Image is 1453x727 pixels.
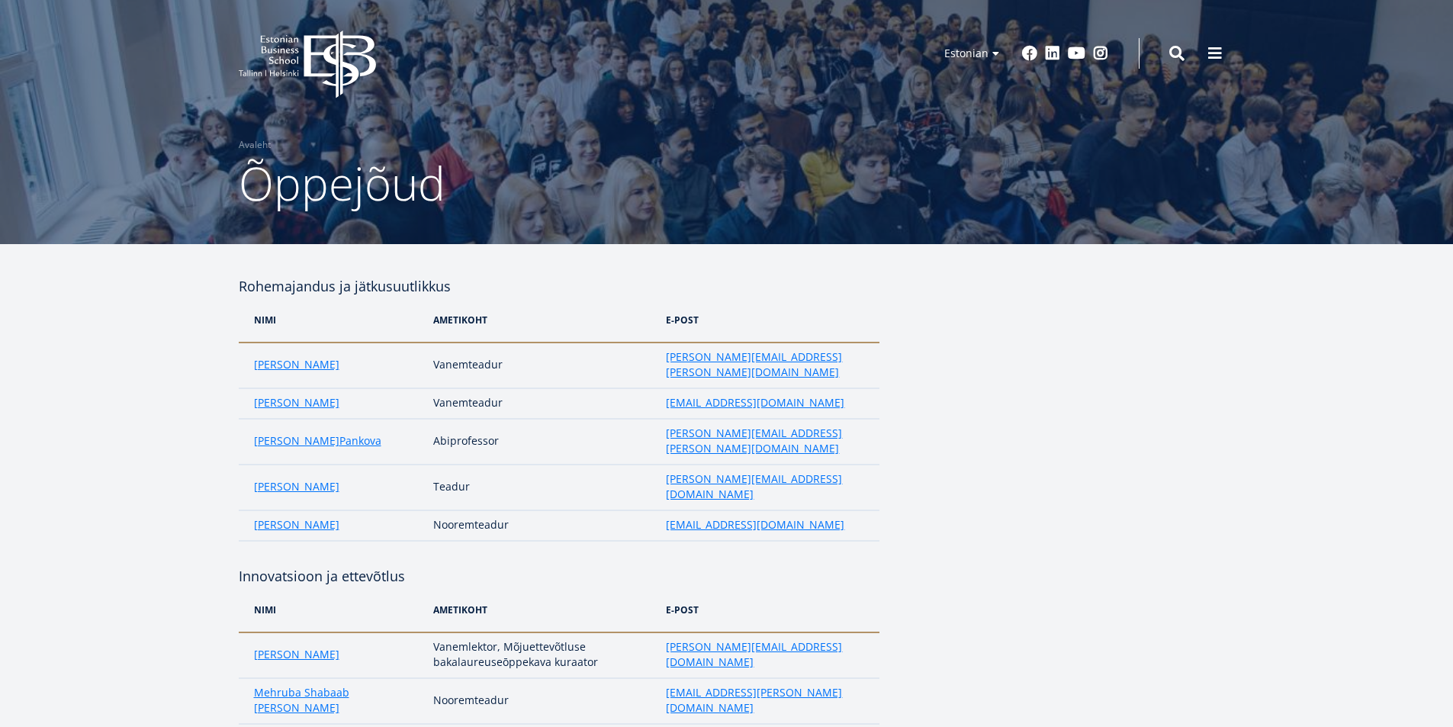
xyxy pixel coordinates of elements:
td: Vanemlektor, Mõjuettevõtluse bakalaureuseōppekava kuraator [426,632,658,678]
td: Nooremteadur [426,510,658,541]
a: [PERSON_NAME] [254,479,339,494]
a: Linkedin [1045,46,1060,61]
a: Avaleht [239,137,271,153]
a: [EMAIL_ADDRESS][PERSON_NAME][DOMAIN_NAME] [666,685,863,716]
a: Instagram [1093,46,1108,61]
td: Teadur [426,465,658,510]
a: [PERSON_NAME][EMAIL_ADDRESS][PERSON_NAME][DOMAIN_NAME] [666,349,863,380]
a: [PERSON_NAME] [254,395,339,410]
th: Ametikoht [426,587,658,632]
a: Facebook [1022,46,1037,61]
h4: Rohemajandus ja jätkusuutlikkus [239,275,879,298]
th: Ametikoht [426,298,658,343]
td: Vanemteadur [426,388,658,419]
a: [PERSON_NAME] [254,647,339,662]
td: Nooremteadur [426,678,658,724]
th: e-post [658,587,879,632]
h4: Innovatsioon ja ettevõtlus [239,565,879,587]
a: [PERSON_NAME] [254,517,339,532]
a: [PERSON_NAME] [254,433,339,449]
td: Abiprofessor [426,419,658,465]
a: Youtube [1068,46,1085,61]
th: e-post [658,298,879,343]
a: Pankova [339,433,381,449]
a: [PERSON_NAME][EMAIL_ADDRESS][DOMAIN_NAME] [666,639,863,670]
a: [PERSON_NAME][EMAIL_ADDRESS][DOMAIN_NAME] [666,471,863,502]
th: NIMi [239,587,426,632]
a: [EMAIL_ADDRESS][DOMAIN_NAME] [666,517,844,532]
a: [EMAIL_ADDRESS][DOMAIN_NAME] [666,395,844,410]
a: Mehruba Shabaab [254,685,349,700]
span: Õppejõud [239,152,445,214]
th: NIMi [239,298,426,343]
td: Vanemteadur [426,343,658,388]
a: [PERSON_NAME] [254,357,339,372]
a: [PERSON_NAME] [254,700,339,716]
a: [PERSON_NAME][EMAIL_ADDRESS][PERSON_NAME][DOMAIN_NAME] [666,426,863,456]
